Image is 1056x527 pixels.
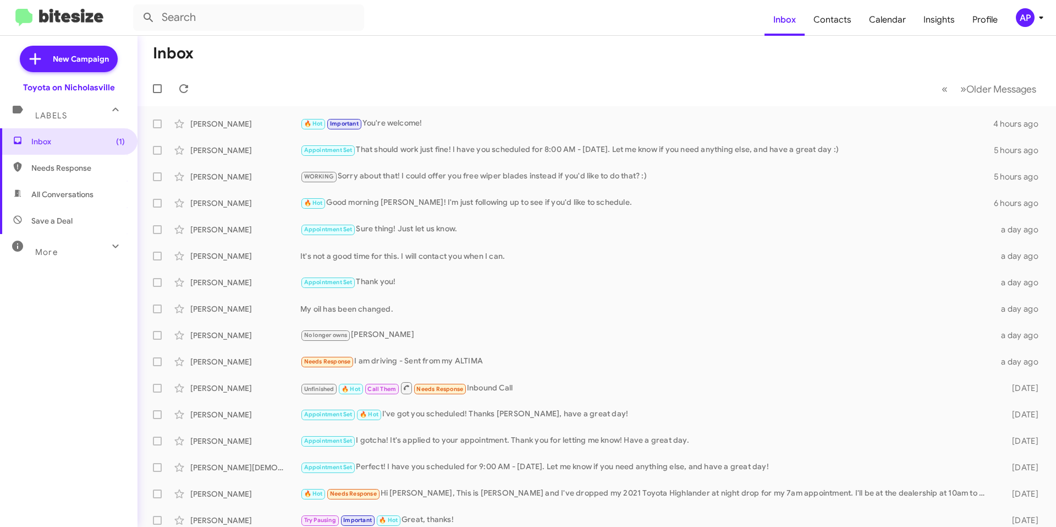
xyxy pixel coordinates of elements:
[379,517,398,524] span: 🔥 Hot
[53,53,109,64] span: New Campaign
[994,409,1047,420] div: [DATE]
[304,173,334,180] span: WORKING
[190,145,300,156] div: [PERSON_NAME]
[342,385,360,393] span: 🔥 Hot
[300,355,994,368] div: I am driving - Sent from my ALTIMA
[190,409,300,420] div: [PERSON_NAME]
[300,514,994,526] div: Great, thanks!
[304,199,323,207] span: 🔥 Hot
[190,383,300,394] div: [PERSON_NAME]
[994,198,1047,209] div: 6 hours ago
[954,78,1043,100] button: Next
[1016,8,1035,27] div: AP
[190,251,300,262] div: [PERSON_NAME]
[304,464,353,471] span: Appointment Set
[133,4,364,31] input: Search
[860,4,915,36] a: Calendar
[960,82,966,96] span: »
[300,487,994,500] div: Hi [PERSON_NAME], This is [PERSON_NAME] and I've dropped my 2021 Toyota Highlander at night drop ...
[190,118,300,129] div: [PERSON_NAME]
[35,111,67,121] span: Labels
[1007,8,1044,27] button: AP
[994,303,1047,314] div: a day ago
[31,162,125,173] span: Needs Response
[300,117,993,130] div: You're welcome!
[304,146,353,154] span: Appointment Set
[300,303,994,314] div: My oil has been changed.
[300,276,994,289] div: Thank you!
[304,490,323,497] span: 🔥 Hot
[300,329,994,341] div: [PERSON_NAME]
[805,4,860,36] a: Contacts
[300,461,994,474] div: Perfect! I have you scheduled for 9:00 AM - [DATE]. Let me know if you need anything else, and ha...
[994,330,1047,341] div: a day ago
[116,136,125,147] span: (1)
[190,356,300,367] div: [PERSON_NAME]
[190,330,300,341] div: [PERSON_NAME]
[153,45,194,62] h1: Inbox
[994,383,1047,394] div: [DATE]
[994,356,1047,367] div: a day ago
[994,171,1047,182] div: 5 hours ago
[190,303,300,314] div: [PERSON_NAME]
[300,170,994,183] div: Sorry about that! I could offer you free wiper blades instead if you'd like to do that? :)
[304,332,348,339] span: No longer owns
[35,247,58,257] span: More
[330,120,359,127] span: Important
[304,279,353,286] span: Appointment Set
[300,197,994,209] div: Good morning [PERSON_NAME]! I'm just following up to see if you'd like to schedule.
[20,46,118,72] a: New Campaign
[994,277,1047,288] div: a day ago
[190,436,300,447] div: [PERSON_NAME]
[190,515,300,526] div: [PERSON_NAME]
[304,437,353,444] span: Appointment Set
[360,411,378,418] span: 🔥 Hot
[994,462,1047,473] div: [DATE]
[935,78,954,100] button: Previous
[304,120,323,127] span: 🔥 Hot
[31,136,125,147] span: Inbox
[190,198,300,209] div: [PERSON_NAME]
[300,434,994,447] div: I gotcha! It's applied to your appointment. Thank you for letting me know! Have a great day.
[964,4,1007,36] a: Profile
[300,223,994,236] div: Sure thing! Just let us know.
[994,488,1047,499] div: [DATE]
[304,385,334,393] span: Unfinished
[304,226,353,233] span: Appointment Set
[300,381,994,395] div: Inbound Call
[942,82,948,96] span: «
[367,385,396,393] span: Call Them
[994,436,1047,447] div: [DATE]
[416,385,463,393] span: Needs Response
[190,462,300,473] div: [PERSON_NAME][DEMOGRAPHIC_DATA]
[23,82,115,93] div: Toyota on Nicholasville
[993,118,1047,129] div: 4 hours ago
[300,144,994,156] div: That should work just fine! I have you scheduled for 8:00 AM - [DATE]. Let me know if you need an...
[190,488,300,499] div: [PERSON_NAME]
[300,408,994,421] div: I've got you scheduled! Thanks [PERSON_NAME], have a great day!
[994,515,1047,526] div: [DATE]
[343,517,372,524] span: Important
[304,358,351,365] span: Needs Response
[994,145,1047,156] div: 5 hours ago
[994,224,1047,235] div: a day ago
[330,490,377,497] span: Needs Response
[300,251,994,262] div: It's not a good time for this. I will contact you when I can.
[994,251,1047,262] div: a day ago
[936,78,1043,100] nav: Page navigation example
[966,83,1036,95] span: Older Messages
[31,215,73,226] span: Save a Deal
[31,189,94,200] span: All Conversations
[190,277,300,288] div: [PERSON_NAME]
[304,411,353,418] span: Appointment Set
[765,4,805,36] a: Inbox
[915,4,964,36] a: Insights
[190,171,300,182] div: [PERSON_NAME]
[190,224,300,235] div: [PERSON_NAME]
[304,517,336,524] span: Try Pausing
